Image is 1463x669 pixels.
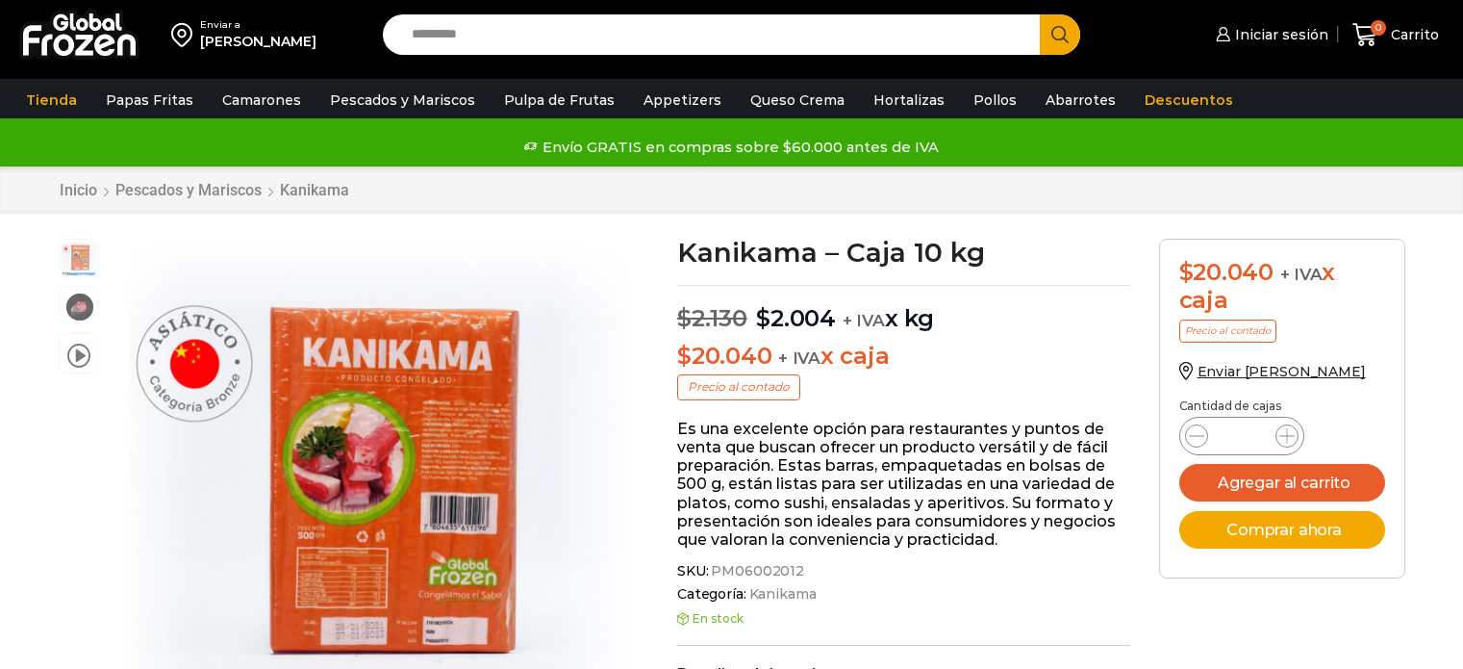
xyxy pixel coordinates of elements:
a: Hortalizas [864,82,954,118]
button: Agregar al carrito [1179,464,1385,502]
span: 0 [1371,20,1386,36]
p: Cantidad de cajas [1179,399,1385,413]
bdi: 20.040 [1179,258,1274,286]
p: Precio al contado [1179,320,1276,343]
span: Enviar [PERSON_NAME] [1198,363,1366,380]
span: + IVA [778,348,820,368]
a: Kanikama [279,181,350,199]
span: + IVA [843,311,885,330]
span: $ [677,304,692,332]
a: Enviar [PERSON_NAME] [1179,363,1366,380]
bdi: 2.004 [756,304,836,332]
h1: Kanikama – Caja 10 kg [677,239,1130,266]
nav: Breadcrumb [59,181,350,199]
span: kanikama [60,287,98,325]
span: PM06002012 [708,563,804,579]
span: $ [756,304,770,332]
span: + IVA [1280,265,1323,284]
a: 0 Carrito [1348,13,1444,58]
a: Pescados y Mariscos [114,181,263,199]
input: Product quantity [1223,423,1260,450]
p: x caja [677,343,1130,371]
a: Iniciar sesión [1211,15,1328,54]
a: Inicio [59,181,98,199]
a: Pulpa de Frutas [494,82,624,118]
span: SKU: [677,563,1130,579]
img: address-field-icon.svg [171,18,200,51]
span: Carrito [1386,25,1439,44]
span: Categoría: [677,586,1130,603]
span: kanikama [60,240,98,278]
bdi: 2.130 [677,304,747,332]
span: $ [1179,258,1194,286]
a: Appetizers [634,82,731,118]
p: En stock [677,612,1130,626]
a: Pollos [964,82,1026,118]
a: Tienda [16,82,87,118]
bdi: 20.040 [677,342,771,370]
span: Iniciar sesión [1230,25,1328,44]
p: Es una excelente opción para restaurantes y puntos de venta que buscan ofrecer un producto versát... [677,420,1130,549]
button: Comprar ahora [1179,511,1385,549]
a: Kanikama [746,586,817,603]
span: $ [677,342,692,370]
p: Precio al contado [677,374,800,399]
a: Descuentos [1135,82,1243,118]
div: x caja [1179,259,1385,315]
a: Abarrotes [1036,82,1125,118]
div: Enviar a [200,18,316,32]
a: Queso Crema [741,82,854,118]
div: [PERSON_NAME] [200,32,316,51]
button: Search button [1040,14,1080,55]
p: x kg [677,285,1130,333]
a: Papas Fritas [96,82,203,118]
a: Camarones [213,82,311,118]
a: Pescados y Mariscos [320,82,485,118]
